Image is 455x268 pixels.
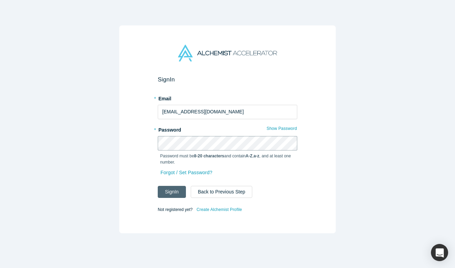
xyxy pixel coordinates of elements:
[158,76,297,83] h2: Sign In
[191,186,253,198] button: Back to Previous Step
[158,124,297,134] label: Password
[254,154,259,158] strong: a-z
[178,45,277,62] img: Alchemist Accelerator Logo
[160,153,295,165] p: Password must be and contain , , and at least one number.
[158,93,297,102] label: Email
[246,154,253,158] strong: A-Z
[158,207,192,212] span: Not registered yet?
[266,124,297,133] button: Show Password
[158,186,186,198] button: SignIn
[160,167,213,179] a: Forgot / Set Password?
[196,205,242,214] a: Create Alchemist Profile
[194,154,224,158] strong: 8-20 characters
